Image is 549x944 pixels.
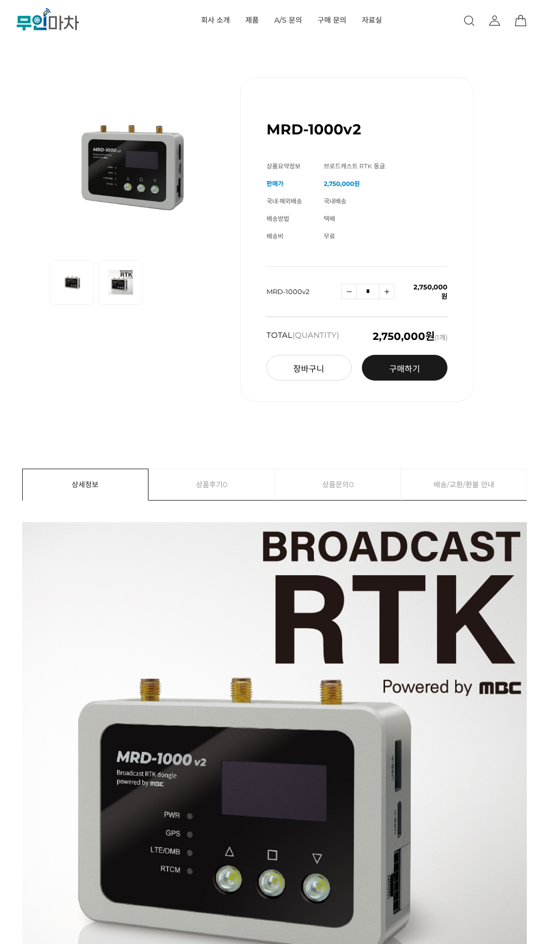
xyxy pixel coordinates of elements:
a: 배송/교환/환불 안내 [401,469,526,500]
span: (1개) [373,331,447,341]
td: MRD-1000v2 [267,267,342,317]
span: 배송방법 [267,215,289,222]
a: 상세정보 [23,469,148,500]
a: 상품문의0 [275,469,401,500]
a: 구매하기 [362,355,447,381]
span: 0 [349,469,354,500]
em: 2,750,000원 [373,330,435,342]
a: 상품후기0 [149,469,275,500]
strong: 2,750,000원 [324,180,360,187]
img: MRD-1000v2 [49,77,214,247]
span: 판매가 [267,180,284,187]
span: 상품요약정보 [267,162,301,170]
span: (QUANTITY) [292,330,339,340]
span: 배송비 [267,232,284,240]
h1: MRD-1000v2 [267,121,361,138]
button: 장바구니 [267,355,352,381]
span: 구매하기 [389,364,420,374]
span: 브로드캐스트 RTK 동글. [324,162,387,170]
span: 무료 [324,232,335,240]
span: 2,750,000원 [413,283,447,300]
span: 국내배송 [324,197,346,205]
a: 수량감소 [341,284,357,299]
span: 국내·해외배송 [267,197,302,205]
strong: TOTAL [267,331,339,341]
span: 0 [223,469,227,500]
a: 수량증가 [379,284,394,299]
span: 택배 [324,215,335,222]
